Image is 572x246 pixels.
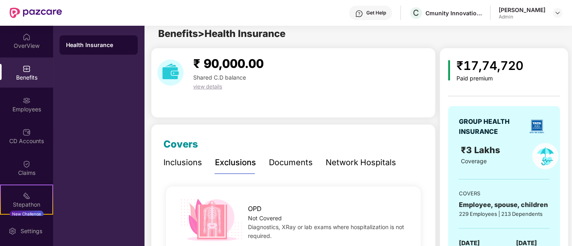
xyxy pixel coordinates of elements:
[10,211,43,217] div: New Challenge
[413,8,419,18] span: C
[425,9,482,17] div: Cmunity Innovations Private Limited
[23,96,31,105] img: svg+xml;base64,PHN2ZyBpZD0iRW1wbG95ZWVzIiB4bWxucz0iaHR0cDovL3d3dy53My5vcmcvMjAwMC9zdmciIHdpZHRoPS...
[163,138,198,150] span: Covers
[248,214,409,223] div: Not Covered
[158,28,285,39] span: Benefits > Health Insurance
[163,156,202,169] div: Inclusions
[456,75,523,82] div: Paid premium
[18,227,45,235] div: Settings
[157,59,184,86] img: download
[193,83,222,90] span: view details
[458,189,549,197] div: COVERS
[461,145,502,155] span: ₹3 Lakhs
[461,158,487,164] span: Coverage
[458,117,524,137] div: GROUP HEALTH INSURANCE
[23,33,31,41] img: svg+xml;base64,PHN2ZyBpZD0iSG9tZSIgeG1sbnM9Imh0dHA6Ly93d3cudzMub3JnLzIwMDAvc3ZnIiB3aWR0aD0iMjAiIG...
[66,41,131,49] div: Health Insurance
[178,197,245,244] img: icon
[456,56,523,75] div: ₹17,74,720
[355,10,363,18] img: svg+xml;base64,PHN2ZyBpZD0iSGVscC0zMngzMiIgeG1sbnM9Imh0dHA6Ly93d3cudzMub3JnLzIwMDAvc3ZnIiB3aWR0aD...
[1,201,52,209] div: Stepathon
[23,128,31,136] img: svg+xml;base64,PHN2ZyBpZD0iQ0RfQWNjb3VudHMiIGRhdGEtbmFtZT0iQ0QgQWNjb3VudHMiIHhtbG5zPSJodHRwOi8vd3...
[8,227,17,235] img: svg+xml;base64,PHN2ZyBpZD0iU2V0dGluZy0yMHgyMCIgeG1sbnM9Imh0dHA6Ly93d3cudzMub3JnLzIwMDAvc3ZnIiB3aW...
[23,160,31,168] img: svg+xml;base64,PHN2ZyBpZD0iQ2xhaW0iIHhtbG5zPSJodHRwOi8vd3d3LnczLm9yZy8yMDAwL3N2ZyIgd2lkdGg9IjIwIi...
[527,116,547,137] img: insurerLogo
[215,156,256,169] div: Exclusions
[193,56,264,71] span: ₹ 90,000.00
[23,192,31,200] img: svg+xml;base64,PHN2ZyB4bWxucz0iaHR0cDovL3d3dy53My5vcmcvMjAwMC9zdmciIHdpZHRoPSIyMSIgaGVpZ2h0PSIyMC...
[10,8,62,18] img: New Pazcare Logo
[193,74,246,81] span: Shared C.D balance
[23,65,31,73] img: svg+xml;base64,PHN2ZyBpZD0iQmVuZWZpdHMiIHhtbG5zPSJodHRwOi8vd3d3LnczLm9yZy8yMDAwL3N2ZyIgd2lkdGg9Ij...
[366,10,386,16] div: Get Help
[448,60,450,80] img: icon
[499,6,545,14] div: [PERSON_NAME]
[499,14,545,20] div: Admin
[248,223,404,239] span: Diagnostics, XRay or lab exams where hospitalization is not required.
[532,143,558,169] img: policyIcon
[269,156,313,169] div: Documents
[248,204,262,214] span: OPD
[554,10,561,16] img: svg+xml;base64,PHN2ZyBpZD0iRHJvcGRvd24tMzJ4MzIiIHhtbG5zPSJodHRwOi8vd3d3LnczLm9yZy8yMDAwL3N2ZyIgd2...
[326,156,396,169] div: Network Hospitals
[458,200,549,210] div: Employee, spouse, children
[458,210,549,218] div: 229 Employees | 213 Dependents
